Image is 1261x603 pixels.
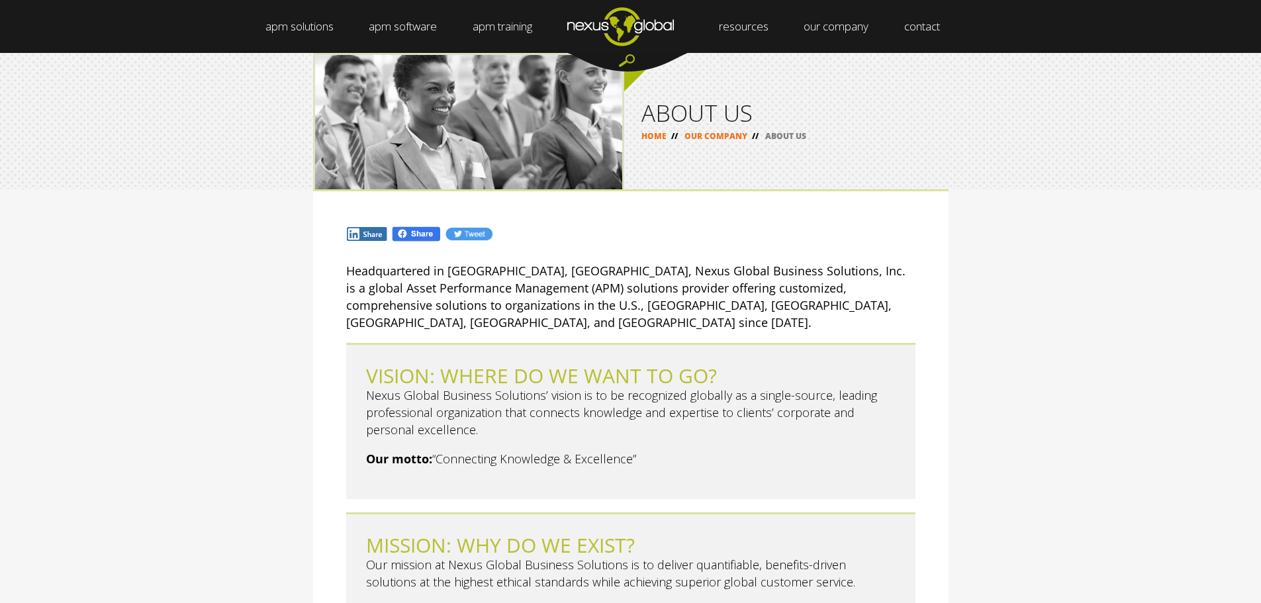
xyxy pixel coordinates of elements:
[366,534,896,556] h2: MISSION: WHY DO WE EXIST?
[366,451,432,467] strong: Our motto:
[684,130,747,142] a: OUR COMPANY
[346,226,389,242] img: In.jpg
[346,262,915,331] p: Headquartered in [GEOGRAPHIC_DATA], [GEOGRAPHIC_DATA], Nexus Global Business Solutions, Inc. is a...
[366,387,896,438] p: Nexus Global Business Solutions’ vision is to be recognized globally as a single-source, leading ...
[747,130,763,142] span: //
[641,101,931,124] h1: ABOUT US
[366,450,896,467] p: “Connecting Knowledge & Excellence”
[641,130,667,142] a: HOME
[391,226,442,242] img: Fb.png
[366,556,896,590] p: Our mission at Nexus Global Business Solutions is to deliver quantifiable, benefits-driven soluti...
[445,226,492,242] img: Tw.jpg
[366,365,896,387] h2: VISION: WHERE DO WE WANT TO GO?
[667,130,682,142] span: //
